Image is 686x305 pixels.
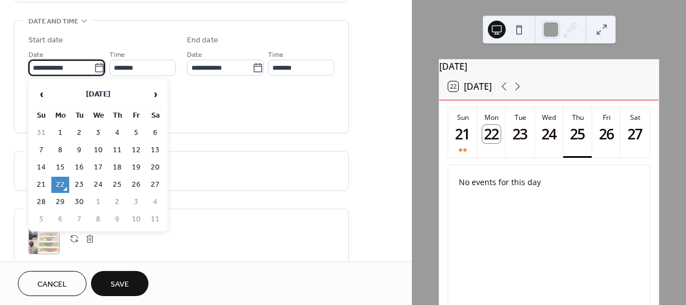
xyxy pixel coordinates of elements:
td: 17 [89,159,107,176]
th: Sa [146,108,164,124]
th: Th [108,108,126,124]
td: 29 [51,194,69,210]
td: 15 [51,159,69,176]
button: Wed24 [535,107,564,158]
div: 21 [454,125,472,143]
td: 25 [108,177,126,193]
button: Sun21 [448,107,477,158]
td: 27 [146,177,164,193]
button: Fri26 [592,107,621,158]
td: 28 [32,194,50,210]
td: 10 [127,211,145,227]
span: Save [111,279,129,291]
td: 14 [32,159,50,176]
td: 1 [51,125,69,141]
td: 31 [32,125,50,141]
div: 26 [597,125,616,143]
td: 21 [32,177,50,193]
td: 7 [32,142,50,158]
td: 13 [146,142,164,158]
td: 6 [51,211,69,227]
div: Tue [509,113,531,122]
th: Tu [70,108,88,124]
td: 23 [70,177,88,193]
td: 2 [108,194,126,210]
div: Mon [481,113,503,122]
th: Fr [127,108,145,124]
th: [DATE] [51,83,145,106]
div: Start date [28,35,63,46]
div: Thu [567,113,589,122]
span: Time [268,49,284,61]
td: 7 [70,211,88,227]
td: 6 [146,125,164,141]
td: 30 [70,194,88,210]
button: Thu25 [563,107,592,158]
td: 20 [146,159,164,176]
td: 10 [89,142,107,158]
td: 1 [89,194,107,210]
td: 16 [70,159,88,176]
td: 11 [108,142,126,158]
span: › [147,83,164,105]
span: Date [28,49,44,61]
td: 12 [127,142,145,158]
div: Fri [596,113,618,122]
button: Tue23 [506,107,535,158]
td: 3 [89,125,107,141]
button: Mon22 [477,107,506,158]
div: 22 [482,125,501,143]
div: Sun [452,113,474,122]
div: 24 [540,125,558,143]
td: 8 [51,142,69,158]
button: Cancel [18,271,87,296]
td: 4 [108,125,126,141]
td: 2 [70,125,88,141]
td: 11 [146,211,164,227]
div: 25 [569,125,587,143]
div: Sat [624,113,646,122]
td: 8 [89,211,107,227]
td: 9 [70,142,88,158]
th: Mo [51,108,69,124]
th: We [89,108,107,124]
td: 5 [127,125,145,141]
td: 19 [127,159,145,176]
div: 27 [626,125,645,143]
td: 5 [32,211,50,227]
th: Su [32,108,50,124]
td: 4 [146,194,164,210]
td: 22 [51,177,69,193]
td: 24 [89,177,107,193]
td: 3 [127,194,145,210]
div: [DATE] [439,60,659,73]
button: 22[DATE] [444,79,496,94]
div: No events for this day [450,169,649,195]
span: Time [109,49,125,61]
div: End date [187,35,218,46]
div: Wed [538,113,560,122]
span: ‹ [33,83,50,105]
span: Date [187,49,202,61]
span: Cancel [37,279,67,291]
button: Save [91,271,148,296]
span: Date and time [28,16,78,27]
div: ; [28,223,60,254]
td: 18 [108,159,126,176]
td: 26 [127,177,145,193]
button: Sat27 [621,107,650,158]
td: 9 [108,211,126,227]
div: 23 [511,125,530,143]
